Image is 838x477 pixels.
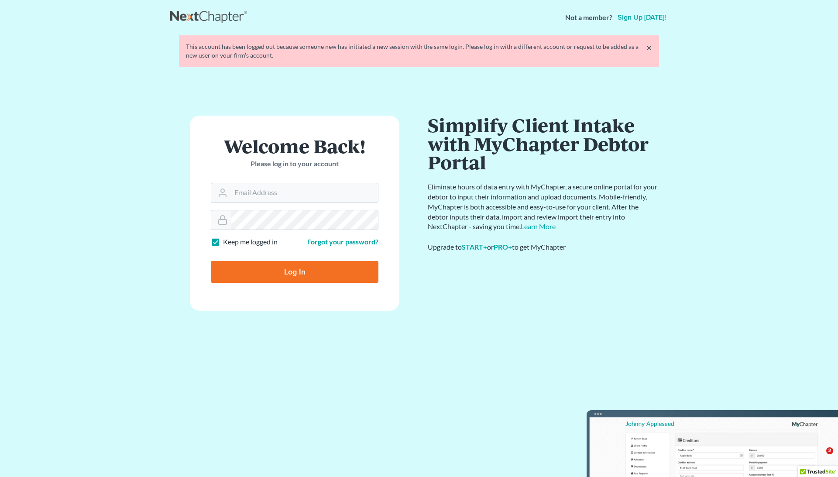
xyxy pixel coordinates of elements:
[808,447,829,468] iframe: Intercom live chat
[211,137,378,155] h1: Welcome Back!
[211,159,378,169] p: Please log in to your account
[307,237,378,246] a: Forgot your password?
[223,237,278,247] label: Keep me logged in
[428,242,659,252] div: Upgrade to or to get MyChapter
[565,13,612,23] strong: Not a member?
[211,261,378,283] input: Log In
[826,447,833,454] span: 2
[616,14,668,21] a: Sign up [DATE]!
[521,222,556,230] a: Learn More
[231,183,378,202] input: Email Address
[494,243,512,251] a: PRO+
[462,243,487,251] a: START+
[646,42,652,53] a: ×
[428,116,659,172] h1: Simplify Client Intake with MyChapter Debtor Portal
[428,182,659,232] p: Eliminate hours of data entry with MyChapter, a secure online portal for your debtor to input the...
[186,42,652,60] div: This account has been logged out because someone new has initiated a new session with the same lo...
